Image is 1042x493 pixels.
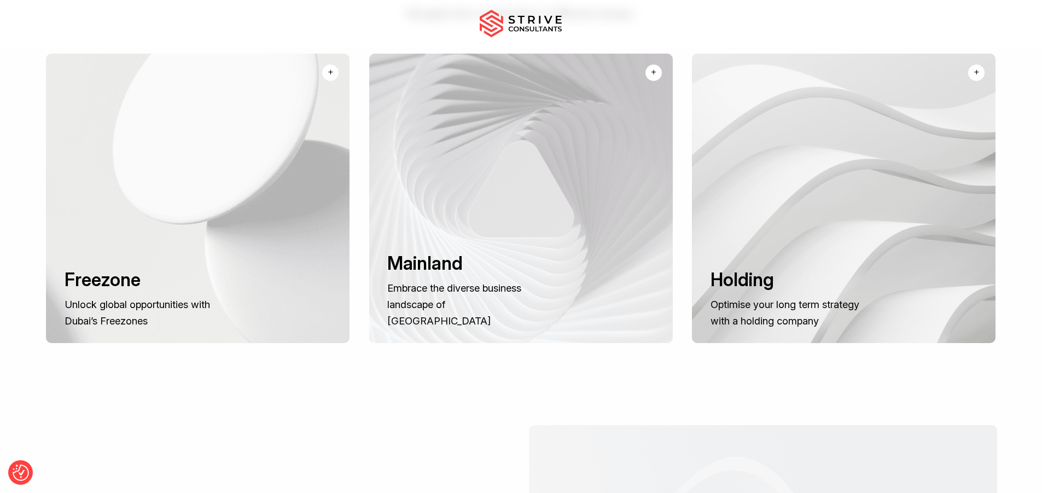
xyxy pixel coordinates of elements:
img: main-logo.svg [480,10,562,37]
p: Embrace the diverse business landscape of [GEOGRAPHIC_DATA] [387,280,540,329]
p: Optimise your long term strategy with a holding company [711,296,864,329]
div: + [974,66,979,79]
div: + [651,66,656,79]
div: + [328,66,333,79]
h3: Holding [711,269,864,292]
p: Unlock global opportunities with Dubai’s Freezones [65,296,218,329]
h3: Mainland [387,252,540,275]
img: Revisit consent button [13,465,29,481]
h3: Freezone [65,269,218,292]
button: Consent Preferences [13,465,29,481]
